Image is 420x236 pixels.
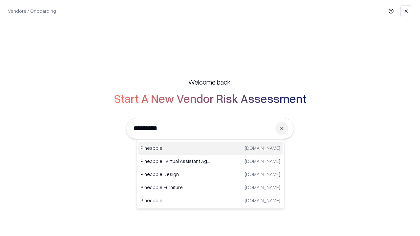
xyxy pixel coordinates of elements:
[140,171,210,178] p: Pineapple Design
[114,92,306,105] h2: Start A New Vendor Risk Assessment
[140,158,210,165] p: Pineapple | Virtual Assistant Agency
[8,8,56,14] p: Vendors / Onboarding
[136,140,284,209] div: Suggestions
[140,145,210,151] p: Pineapple
[245,145,280,151] p: [DOMAIN_NAME]
[245,184,280,191] p: [DOMAIN_NAME]
[245,158,280,165] p: [DOMAIN_NAME]
[140,197,210,204] p: Pineapple
[188,77,232,87] h5: Welcome back,
[140,184,210,191] p: Pineapple Furniture
[245,197,280,204] p: [DOMAIN_NAME]
[245,171,280,178] p: [DOMAIN_NAME]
